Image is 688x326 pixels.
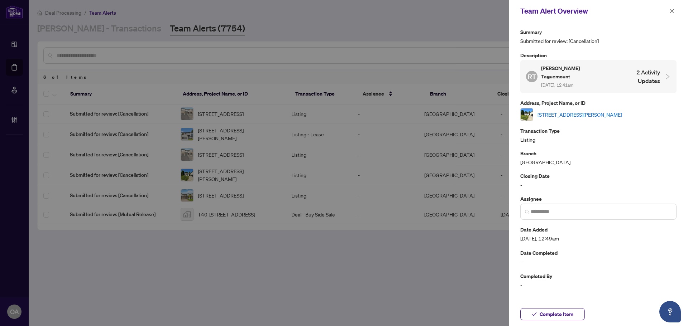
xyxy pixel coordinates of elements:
div: Team Alert Overview [520,6,667,16]
button: Complete Item [520,308,585,320]
p: Branch [520,149,677,157]
p: Description [520,51,677,59]
span: [DATE], 12:49am [520,234,677,243]
p: Closing Date [520,172,677,180]
div: [GEOGRAPHIC_DATA] [520,149,677,166]
span: [DATE], 12:41am [541,82,573,88]
p: Date Completed [520,249,677,257]
p: Summary [520,28,677,36]
div: Listing [520,127,677,143]
span: - [520,281,677,289]
span: close [669,9,674,14]
p: Transaction Type [520,127,677,135]
span: RT [528,72,536,82]
p: Date Added [520,225,677,234]
div: - [520,172,677,189]
img: thumbnail-img [521,108,533,121]
h5: [PERSON_NAME] Taguemount [541,64,610,81]
a: [STREET_ADDRESS][PERSON_NAME] [537,111,622,118]
p: Address, Project Name, or ID [520,99,677,107]
span: Complete Item [540,308,573,320]
img: search_icon [525,210,529,214]
h4: 2 Activity Updates [614,68,660,85]
span: check [532,312,537,317]
div: RT[PERSON_NAME] Taguemount [DATE], 12:41am2 Activity Updates [520,60,677,93]
span: - [520,258,677,266]
p: Completed By [520,272,677,280]
button: Open asap [659,301,681,322]
span: collapsed [664,73,671,80]
p: Assignee [520,195,677,203]
span: Submitted for review: [Cancellation] [520,37,677,45]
